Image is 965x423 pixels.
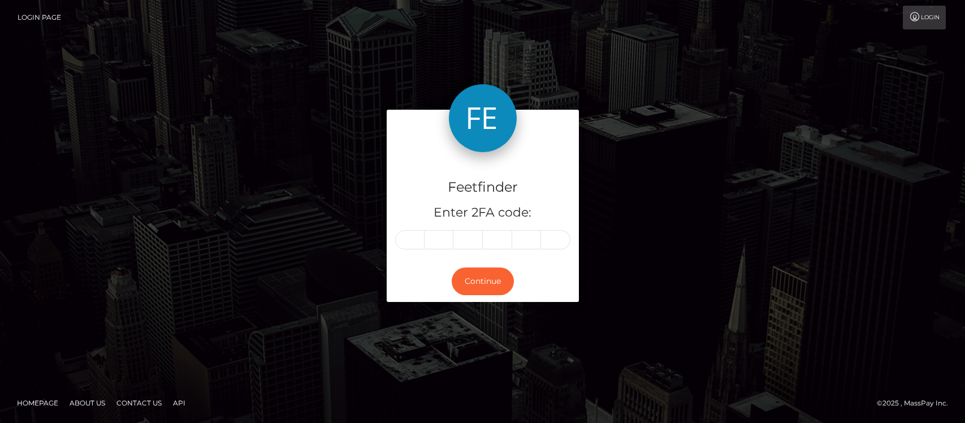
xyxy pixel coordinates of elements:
a: Contact Us [112,394,166,412]
a: About Us [65,394,110,412]
h5: Enter 2FA code: [395,204,570,222]
a: Login [903,6,946,29]
div: © 2025 , MassPay Inc. [877,397,957,409]
a: Login Page [18,6,61,29]
a: API [168,394,190,412]
h4: Feetfinder [395,178,570,197]
a: Homepage [12,394,63,412]
button: Continue [452,267,514,295]
img: Feetfinder [449,84,517,152]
